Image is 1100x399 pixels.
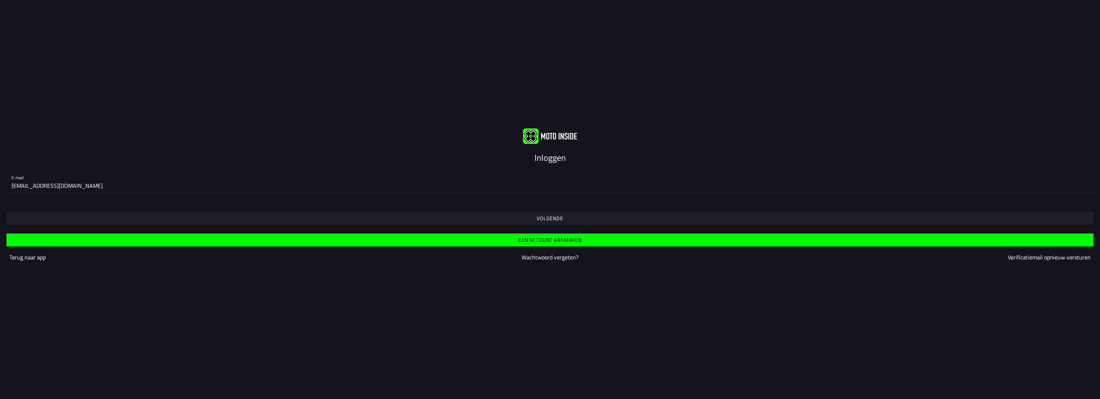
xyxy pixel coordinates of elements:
ion-button: Een account aanmaken [6,233,1094,246]
input: E-mail [12,178,1088,193]
ion-text: Inloggen [535,151,566,164]
a: Wachtwoord vergeten? [522,253,578,262]
ion-text: Volgende [537,216,563,221]
a: Verificatiemail opnieuw versturen [1008,253,1091,262]
a: Terug naar app [9,253,46,262]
